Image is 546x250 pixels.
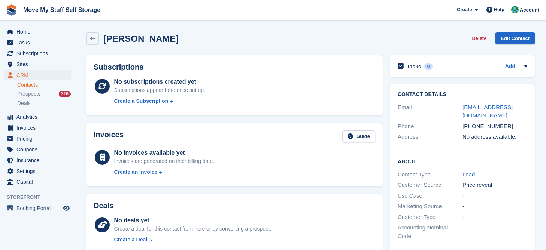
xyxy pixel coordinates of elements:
a: Add [505,62,515,71]
div: Customer Type [398,213,462,222]
div: Create a Deal [114,236,147,244]
span: Sites [16,59,61,70]
a: Contacts [17,81,71,89]
a: Preview store [62,204,71,213]
div: 316 [59,91,71,97]
h2: Subscriptions [94,63,375,71]
a: Create a Subscription [114,97,205,105]
div: - [462,213,527,222]
h2: Invoices [94,130,124,143]
a: menu [4,123,71,133]
a: menu [4,133,71,144]
button: Delete [469,32,489,44]
div: - [462,223,527,240]
a: Edit Contact [495,32,535,44]
div: Contact Type [398,170,462,179]
div: Use Case [398,192,462,200]
span: Prospects [17,90,40,98]
div: No invoices available yet [114,148,214,157]
div: Price reveal [462,181,527,189]
div: Invoices are generated on their billing date. [114,157,214,165]
div: [PHONE_NUMBER] [462,122,527,131]
div: No deals yet [114,216,271,225]
a: menu [4,144,71,155]
a: Guide [342,130,375,143]
span: Subscriptions [16,48,61,59]
a: menu [4,177,71,187]
img: Dan [511,6,519,13]
img: stora-icon-8386f47178a22dfd0bd8f6a31ec36ba5ce8667c1dd55bd0f319d3a0aa187defe.svg [6,4,17,16]
div: Customer Source [398,181,462,189]
span: Pricing [16,133,61,144]
div: Marketing Source [398,202,462,211]
div: No address available. [462,133,527,141]
span: Booking Portal [16,203,61,213]
span: Account [520,6,539,14]
div: Accounting Nominal Code [398,223,462,240]
span: Tasks [16,37,61,48]
div: Create a Subscription [114,97,168,105]
div: 0 [424,63,433,70]
a: menu [4,112,71,122]
h2: Deals [94,201,113,210]
span: CRM [16,70,61,80]
a: menu [4,166,71,176]
div: - [462,202,527,211]
a: menu [4,37,71,48]
span: Home [16,27,61,37]
a: menu [4,27,71,37]
div: Create a deal for this contact from here or by converting a prospect. [114,225,271,233]
h2: [PERSON_NAME] [103,34,179,44]
div: Phone [398,122,462,131]
a: Create an Invoice [114,168,214,176]
div: No subscriptions created yet [114,77,205,86]
span: Deals [17,100,31,107]
span: Analytics [16,112,61,122]
div: Address [398,133,462,141]
a: menu [4,203,71,213]
a: menu [4,48,71,59]
span: Coupons [16,144,61,155]
div: Email [398,103,462,120]
div: Subscriptions appear here once set up. [114,86,205,94]
span: Settings [16,166,61,176]
h2: Tasks [407,63,421,70]
a: Create a Deal [114,236,271,244]
a: Move My Stuff Self Storage [20,4,103,16]
span: Storefront [7,194,75,201]
span: Invoices [16,123,61,133]
a: Deals [17,99,71,107]
span: Capital [16,177,61,187]
span: Insurance [16,155,61,166]
a: Prospects 316 [17,90,71,98]
h2: Contact Details [398,92,527,98]
div: Create an Invoice [114,168,157,176]
a: [EMAIL_ADDRESS][DOMAIN_NAME] [462,104,513,119]
a: menu [4,59,71,70]
a: Lead [462,171,475,178]
a: menu [4,70,71,80]
span: Create [457,6,472,13]
a: menu [4,155,71,166]
h2: About [398,157,527,165]
div: - [462,192,527,200]
span: Help [494,6,504,13]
